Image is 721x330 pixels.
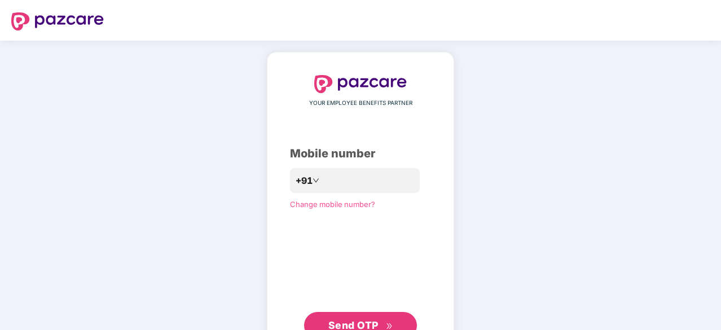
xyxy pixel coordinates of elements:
span: +91 [296,174,313,188]
a: Change mobile number? [290,200,375,209]
img: logo [314,75,407,93]
span: double-right [386,323,393,330]
span: down [313,177,319,184]
span: YOUR EMPLOYEE BENEFITS PARTNER [309,99,412,108]
img: logo [11,12,104,30]
div: Mobile number [290,145,431,162]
